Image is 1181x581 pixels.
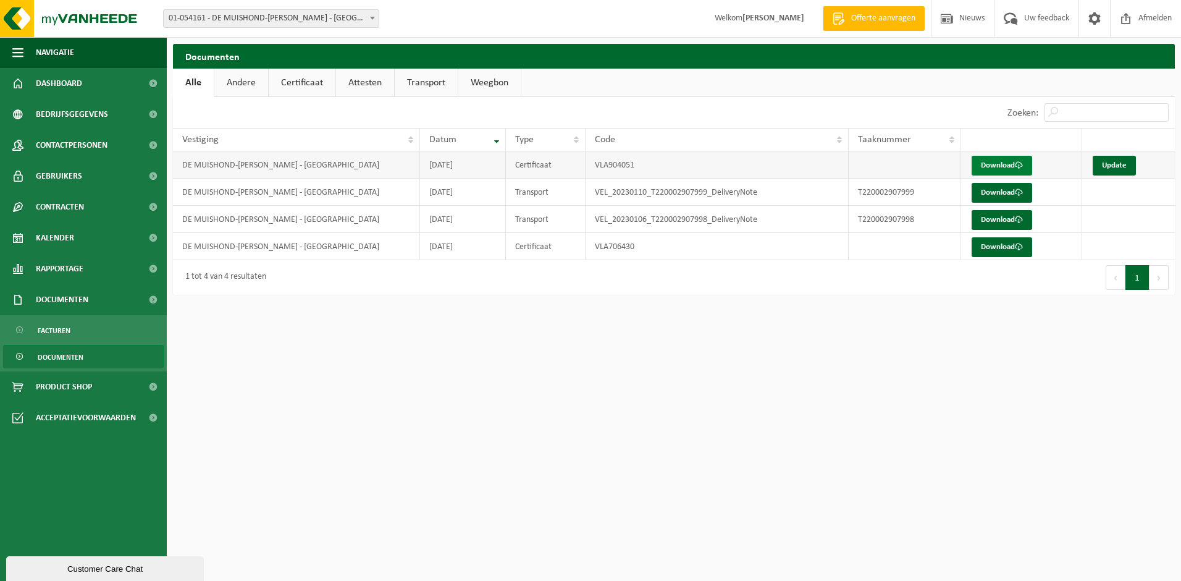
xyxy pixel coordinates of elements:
[972,156,1032,176] a: Download
[36,37,74,68] span: Navigatie
[36,253,83,284] span: Rapportage
[179,266,266,289] div: 1 tot 4 van 4 resultaten
[163,9,379,28] span: 01-054161 - DE MUISHOND-VANDEWALLE - SINT-DENIJS
[506,233,586,260] td: Certificaat
[823,6,925,31] a: Offerte aanvragen
[1007,108,1038,118] label: Zoeken:
[420,151,506,179] td: [DATE]
[36,99,108,130] span: Bedrijfsgegevens
[420,233,506,260] td: [DATE]
[173,233,420,260] td: DE MUISHOND-[PERSON_NAME] - [GEOGRAPHIC_DATA]
[36,284,88,315] span: Documenten
[173,151,420,179] td: DE MUISHOND-[PERSON_NAME] - [GEOGRAPHIC_DATA]
[6,554,206,581] iframe: chat widget
[173,179,420,206] td: DE MUISHOND-[PERSON_NAME] - [GEOGRAPHIC_DATA]
[849,206,961,233] td: T220002907998
[1149,265,1169,290] button: Next
[586,206,849,233] td: VEL_20230106_T220002907998_DeliveryNote
[395,69,458,97] a: Transport
[742,14,804,23] strong: [PERSON_NAME]
[972,237,1032,257] a: Download
[586,233,849,260] td: VLA706430
[848,12,918,25] span: Offerte aanvragen
[269,69,335,97] a: Certificaat
[1093,156,1136,176] a: Update
[36,130,107,161] span: Contactpersonen
[506,151,586,179] td: Certificaat
[429,135,456,145] span: Datum
[849,179,961,206] td: T220002907999
[36,402,136,433] span: Acceptatievoorwaarden
[173,69,214,97] a: Alle
[36,192,84,223] span: Contracten
[506,179,586,206] td: Transport
[1125,265,1149,290] button: 1
[972,210,1032,230] a: Download
[214,69,268,97] a: Andere
[972,183,1032,203] a: Download
[586,179,849,206] td: VEL_20230110_T220002907999_DeliveryNote
[1106,265,1125,290] button: Previous
[164,10,379,27] span: 01-054161 - DE MUISHOND-VANDEWALLE - SINT-DENIJS
[173,206,420,233] td: DE MUISHOND-[PERSON_NAME] - [GEOGRAPHIC_DATA]
[36,68,82,99] span: Dashboard
[36,371,92,402] span: Product Shop
[3,318,164,342] a: Facturen
[173,44,1175,68] h2: Documenten
[36,161,82,192] span: Gebruikers
[506,206,586,233] td: Transport
[36,223,74,253] span: Kalender
[3,345,164,368] a: Documenten
[515,135,534,145] span: Type
[586,151,849,179] td: VLA904051
[38,319,70,342] span: Facturen
[38,346,83,369] span: Documenten
[420,206,506,233] td: [DATE]
[336,69,394,97] a: Attesten
[420,179,506,206] td: [DATE]
[182,135,219,145] span: Vestiging
[858,135,911,145] span: Taaknummer
[595,135,615,145] span: Code
[458,69,521,97] a: Weegbon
